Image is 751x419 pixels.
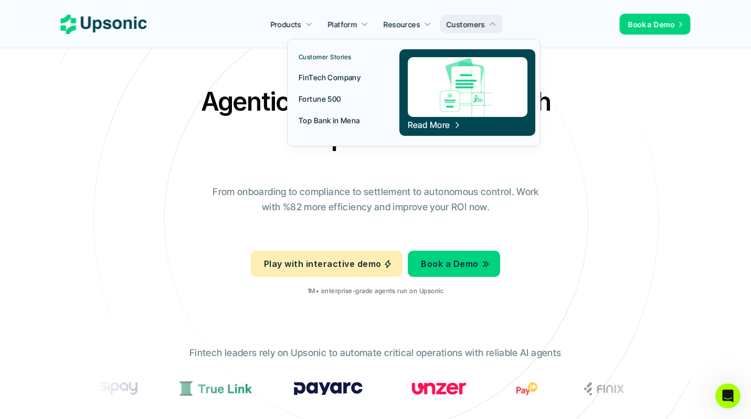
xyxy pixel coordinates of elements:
h2: Agentic AI Platform for FinTech Operations [192,84,559,154]
p: Platform [327,19,357,30]
a: FinTech Company [292,68,381,87]
p: Book a Demo [628,19,675,30]
p: Customers [447,19,485,30]
p: Read More [408,124,450,126]
p: 1M+ enterprise-grade agents run on Upsonic [308,287,443,295]
a: Read More [399,49,535,136]
p: Products [270,19,301,30]
a: Book a Demo [620,14,691,35]
iframe: Intercom live chat [715,383,741,409]
p: FinTech Company [299,72,361,83]
a: Top Bank in Mena [292,111,381,130]
p: Play with interactive demo [264,256,381,272]
p: Book a Demo [421,256,479,272]
p: Fortune 500 [299,93,341,104]
a: Book a Demo [408,251,500,277]
p: Fintech leaders rely on Upsonic to automate critical operations with reliable AI agents [189,346,561,361]
a: Play with interactive demo [251,251,403,277]
p: From onboarding to compliance to settlement to autonomous control. Work with %82 more efficiency ... [205,185,546,215]
p: Top Bank in Mena [299,115,360,126]
p: Resources [384,19,420,30]
a: Products [264,15,319,34]
p: Customer Stories [299,53,352,61]
a: Fortune 500 [292,89,381,108]
span: Read More [408,120,461,130]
